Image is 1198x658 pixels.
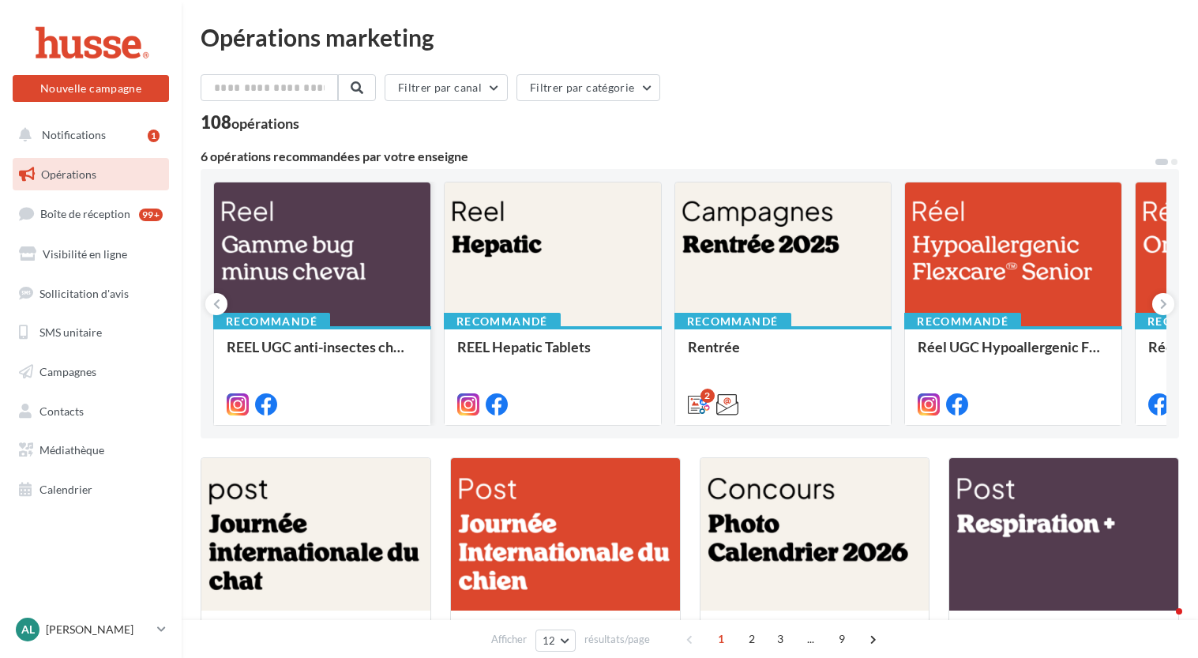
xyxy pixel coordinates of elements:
button: Filtrer par catégorie [516,74,660,101]
span: Contacts [39,404,84,418]
a: Calendrier [9,473,172,506]
span: Al [21,622,35,637]
span: SMS unitaire [39,325,102,339]
a: Médiathèque [9,434,172,467]
span: Afficher [491,632,527,647]
div: opérations [231,116,299,130]
div: 108 [201,114,299,131]
span: Calendrier [39,483,92,496]
div: 99+ [139,209,163,221]
span: résultats/page [584,632,650,647]
a: Sollicitation d'avis [9,277,172,310]
div: Recommandé [213,313,330,330]
div: Réel UGC Hypoallergenic Flexcare™ Senior [918,339,1109,370]
button: 12 [535,630,576,652]
div: REEL UGC anti-insectes cheval [227,339,418,370]
button: Filtrer par canal [385,74,508,101]
p: [PERSON_NAME] [46,622,151,637]
button: Notifications 1 [9,118,166,152]
div: REEL Hepatic Tablets [457,339,648,370]
span: 2 [739,626,764,652]
div: Recommandé [904,313,1021,330]
span: 9 [829,626,854,652]
span: Opérations [41,167,96,181]
span: Notifications [42,128,106,141]
div: 1 [148,130,160,142]
iframe: Intercom live chat [1144,604,1182,642]
div: Rentrée [688,339,879,370]
div: 2 [700,389,715,403]
span: Boîte de réception [40,207,130,220]
span: Campagnes [39,365,96,378]
span: Sollicitation d'avis [39,286,129,299]
div: 6 opérations recommandées par votre enseigne [201,150,1154,163]
button: Nouvelle campagne [13,75,169,102]
a: Opérations [9,158,172,191]
div: Recommandé [674,313,791,330]
span: Visibilité en ligne [43,247,127,261]
span: Médiathèque [39,443,104,457]
span: ... [798,626,824,652]
span: 1 [708,626,734,652]
span: 3 [768,626,793,652]
a: Al [PERSON_NAME] [13,615,169,645]
div: Recommandé [444,313,561,330]
a: Visibilité en ligne [9,238,172,271]
span: 12 [543,634,556,647]
a: SMS unitaire [9,316,172,349]
a: Campagnes [9,355,172,389]
a: Contacts [9,395,172,428]
div: Opérations marketing [201,25,1179,49]
a: Boîte de réception99+ [9,197,172,231]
